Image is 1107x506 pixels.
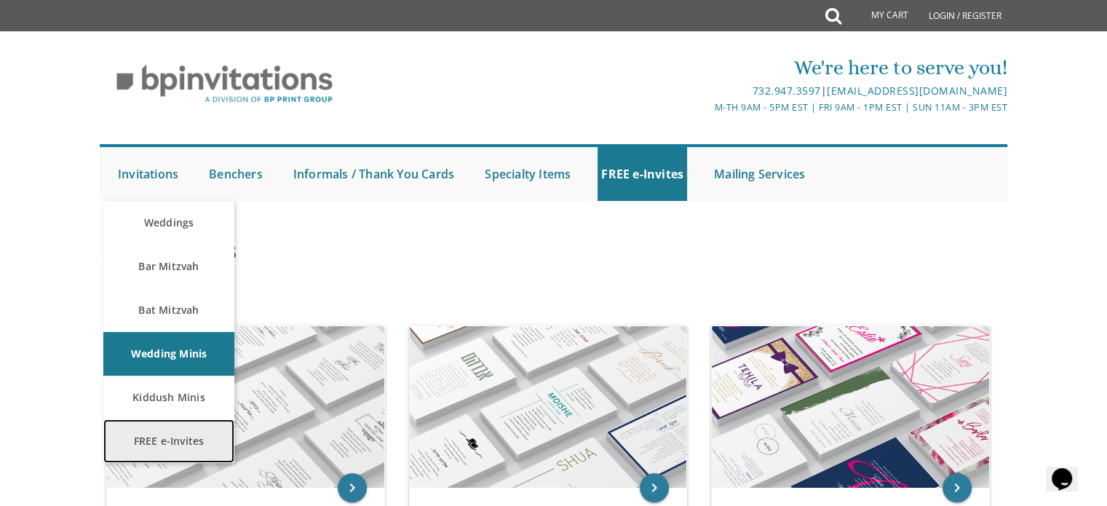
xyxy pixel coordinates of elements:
[840,1,918,31] a: My Cart
[943,473,972,502] a: keyboard_arrow_right
[103,234,697,277] h1: Invitations
[403,100,1007,115] div: M-Th 9am - 5pm EST | Fri 9am - 1pm EST | Sun 11am - 3pm EST
[598,147,687,201] a: FREE e-Invites
[338,473,367,502] a: keyboard_arrow_right
[103,288,234,332] a: Bat Mitzvah
[403,53,1007,82] div: We're here to serve you!
[710,147,809,201] a: Mailing Services
[290,147,458,201] a: Informals / Thank You Cards
[410,326,687,488] img: Bar Mitzvah Invitations
[640,473,669,502] a: keyboard_arrow_right
[100,54,349,114] img: BP Invitation Loft
[752,84,820,98] a: 732.947.3597
[403,82,1007,100] div: |
[1046,448,1092,491] iframe: chat widget
[827,84,1007,98] a: [EMAIL_ADDRESS][DOMAIN_NAME]
[712,326,989,488] img: Bat Mitzvah Invitations
[100,295,554,309] div: :
[107,326,384,488] img: Wedding Invitations
[103,245,234,288] a: Bar Mitzvah
[103,419,234,463] a: FREE e-Invites
[103,376,234,419] a: Kiddush Minis
[103,201,234,245] a: Weddings
[103,332,234,376] a: Wedding Minis
[481,147,574,201] a: Specialty Items
[205,147,266,201] a: Benchers
[114,147,182,201] a: Invitations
